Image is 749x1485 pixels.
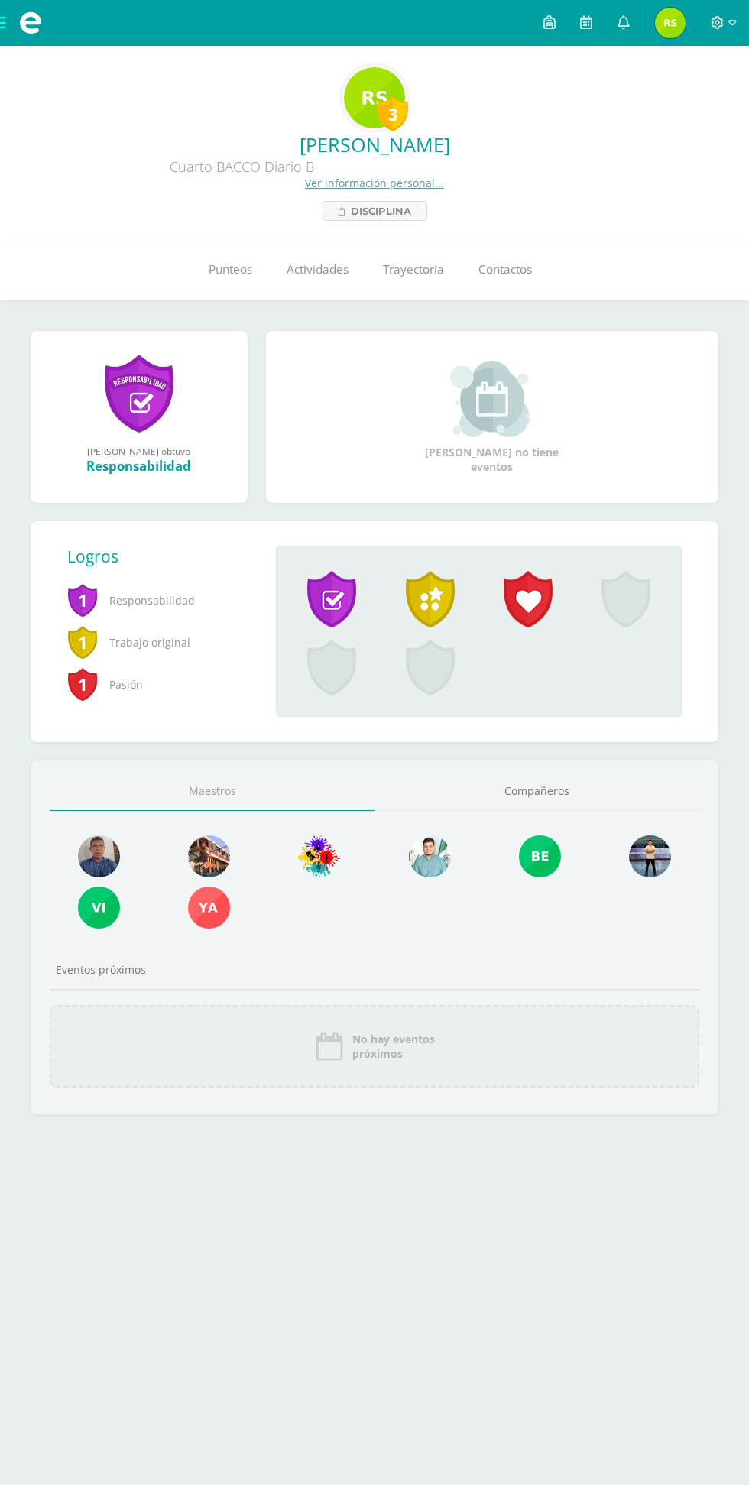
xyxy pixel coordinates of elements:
[67,579,251,621] span: Responsabilidad
[67,582,98,618] span: 1
[655,8,686,38] img: 40ba22f16ea8f5f1325d4f40f26342e8.png
[269,239,365,300] a: Actividades
[50,962,699,977] div: Eventos próximos
[46,445,232,457] div: [PERSON_NAME] obtuvo
[365,239,461,300] a: Trayectoria
[46,457,232,475] div: Responsabilidad
[67,621,251,663] span: Trabajo original
[323,201,427,221] a: Disciplina
[461,239,549,300] a: Contactos
[78,835,120,877] img: 15ead7f1e71f207b867fb468c38fe54e.png
[67,546,264,567] div: Logros
[374,772,699,811] a: Compañeros
[450,361,533,437] img: event_small.png
[67,666,98,702] span: 1
[344,67,405,128] img: 9a8efc497500c3bfdfa32b88276ac566.png
[383,261,444,277] span: Trayectoria
[629,835,671,877] img: 62c276f9e5707e975a312ba56e3c64d5.png
[519,835,561,877] img: c41d019b26e4da35ead46476b645875d.png
[188,835,230,877] img: e29994105dc3c498302d04bab28faecd.png
[314,1031,345,1062] img: event_icon.png
[478,261,532,277] span: Contactos
[209,261,252,277] span: Punteos
[67,624,98,660] span: 1
[12,157,471,176] div: Cuarto BACCO Diario B
[287,261,349,277] span: Actividades
[67,663,251,705] span: Pasión
[12,131,737,157] a: [PERSON_NAME]
[298,835,340,877] img: c490b80d80e9edf85c435738230cd812.png
[351,202,411,220] span: Disciplina
[378,96,408,131] div: 3
[416,361,569,474] div: [PERSON_NAME] no tiene eventos
[352,1032,435,1061] span: No hay eventos próximos
[188,887,230,929] img: f1de0090d169917daf4d0a2768869178.png
[78,887,120,929] img: 86ad762a06db99f3d783afd7c36c2468.png
[409,835,451,877] img: 0f63e8005e7200f083a8d258add6f512.png
[305,176,444,190] a: Ver información personal...
[191,239,269,300] a: Punteos
[50,772,374,811] a: Maestros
